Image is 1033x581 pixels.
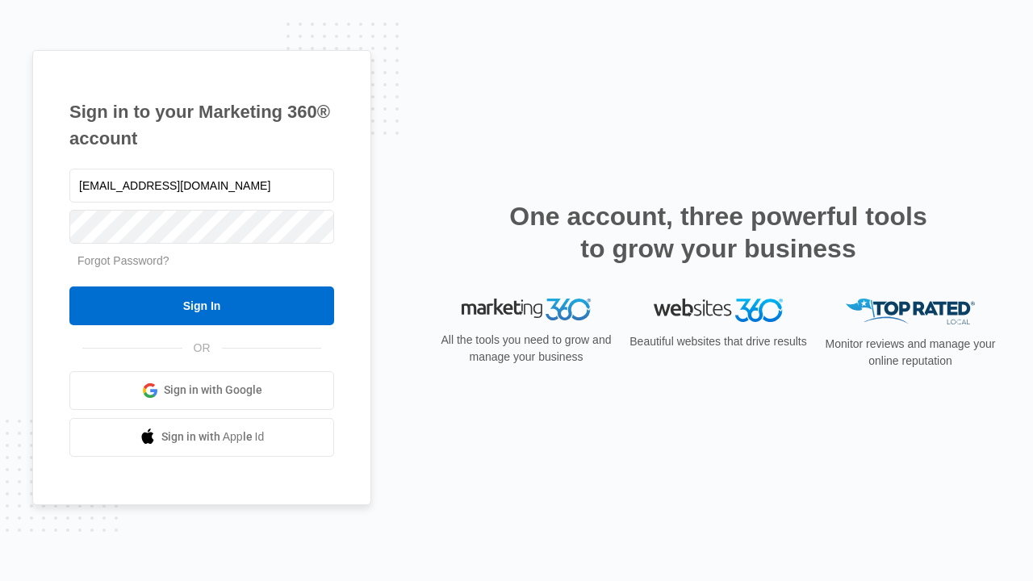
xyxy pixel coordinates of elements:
[69,418,334,457] a: Sign in with Apple Id
[77,254,169,267] a: Forgot Password?
[820,336,1001,370] p: Monitor reviews and manage your online reputation
[182,340,222,357] span: OR
[69,169,334,203] input: Email
[69,98,334,152] h1: Sign in to your Marketing 360® account
[654,299,783,322] img: Websites 360
[462,299,591,321] img: Marketing 360
[69,371,334,410] a: Sign in with Google
[504,200,932,265] h2: One account, three powerful tools to grow your business
[164,382,262,399] span: Sign in with Google
[436,332,617,366] p: All the tools you need to grow and manage your business
[846,299,975,325] img: Top Rated Local
[161,428,265,445] span: Sign in with Apple Id
[69,286,334,325] input: Sign In
[628,333,809,350] p: Beautiful websites that drive results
